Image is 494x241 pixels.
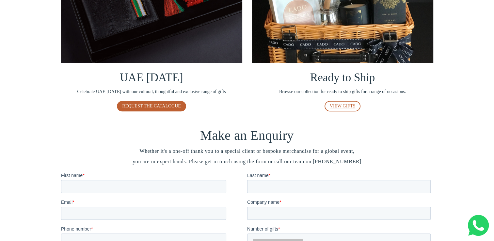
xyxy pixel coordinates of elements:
a: REQUEST THE CATALOGUE [117,101,186,111]
span: Last name [186,1,207,6]
span: Company name [186,27,218,33]
img: Whatsapp [468,215,489,236]
span: VIEW GIFTS [330,104,356,108]
span: UAE [DATE] [120,71,183,84]
span: Make an Enquiry [200,128,294,143]
span: Number of gifts [186,54,217,59]
span: Browse our collection for ready to ship gifts for a range of occasions. [252,88,433,95]
span: Ready to Ship [310,71,375,84]
span: REQUEST THE CATALOGUE [122,104,181,108]
span: Whether it's a one-off thank you to a special client or bespoke merchandise for a global event, y... [61,146,433,167]
span: Celebrate UAE [DATE] with our cultural, thoughtful and exclusive range of gifts [61,88,242,95]
a: VIEW GIFTS [325,101,361,111]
